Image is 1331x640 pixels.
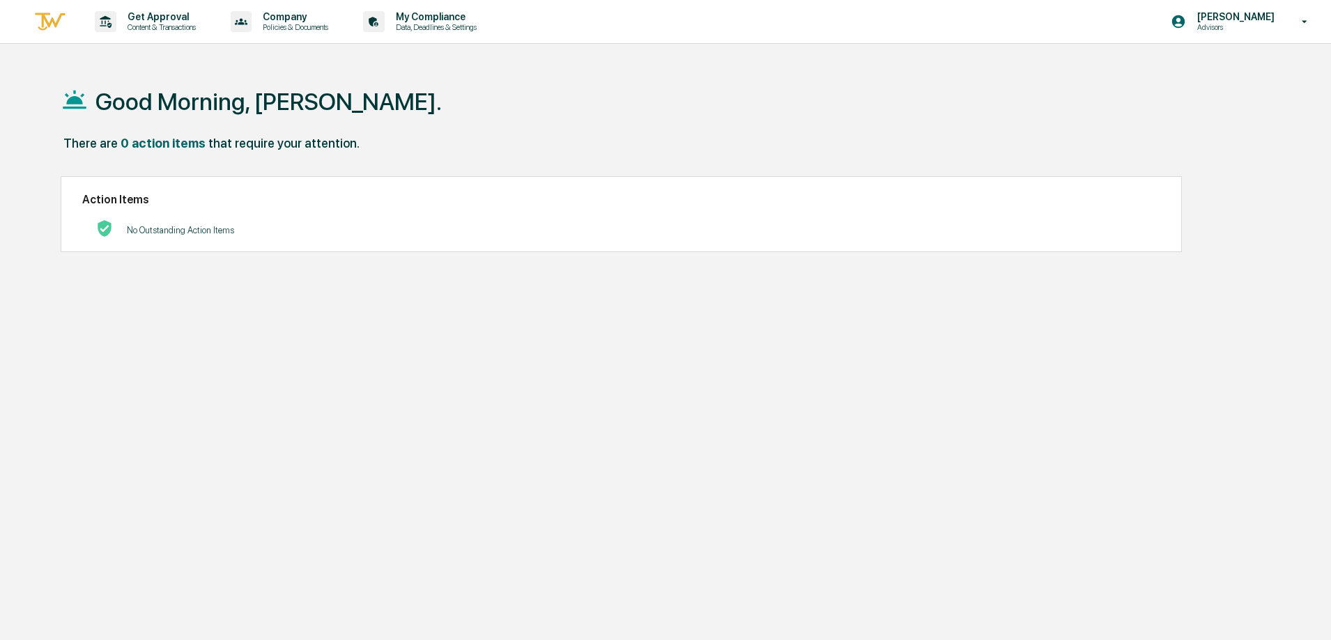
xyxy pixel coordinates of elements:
h2: Action Items [82,193,1160,206]
h1: Good Morning, [PERSON_NAME]. [95,88,442,116]
p: Get Approval [116,11,203,22]
div: that require your attention. [208,136,360,150]
div: 0 action items [121,136,206,150]
p: Data, Deadlines & Settings [385,22,484,32]
img: logo [33,10,67,33]
p: Advisors [1186,22,1282,32]
p: Company [252,11,335,22]
p: Content & Transactions [116,22,203,32]
p: My Compliance [385,11,484,22]
div: There are [63,136,118,150]
img: No Actions logo [96,220,113,237]
p: No Outstanding Action Items [127,225,234,235]
p: [PERSON_NAME] [1186,11,1282,22]
p: Policies & Documents [252,22,335,32]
